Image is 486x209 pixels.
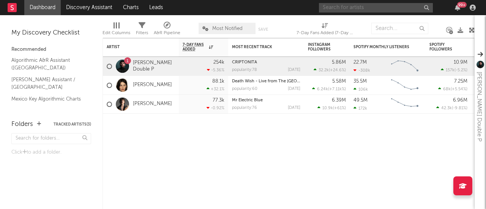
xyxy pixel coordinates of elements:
a: [PERSON_NAME] [133,101,172,107]
div: popularity: 76 [232,106,257,110]
div: 5.58M [332,79,346,84]
svg: Chart title [388,57,422,76]
span: +61 % [334,106,345,110]
div: 7.25M [454,79,467,84]
div: [DATE] [288,106,300,110]
div: -308k [353,68,370,73]
svg: Chart title [388,76,422,95]
div: 99 + [457,2,467,8]
span: +7.11k % [329,87,345,91]
div: 49.5M [353,98,368,103]
div: [DATE] [288,87,300,91]
div: ( ) [312,86,346,91]
div: A&R Pipeline [154,19,180,41]
div: +32.1 % [207,86,224,91]
span: +5.54 % [452,87,466,91]
div: 10.9M [454,60,467,65]
button: Tracked Artists(3) [54,123,91,126]
div: popularity: 78 [232,68,257,72]
span: 10.9k [322,106,333,110]
div: A&R Pipeline [154,28,180,38]
div: 35.5M [353,79,367,84]
div: Spotify Followers [429,42,456,52]
span: 157k [446,68,454,72]
a: [PERSON_NAME] Assistant / [GEOGRAPHIC_DATA] [11,75,84,91]
div: [PERSON_NAME] Double P [475,72,484,141]
div: Most Recent Track [232,45,289,49]
a: [PERSON_NAME] Double P [133,60,175,73]
div: Folders [11,120,33,129]
span: 42.3k [441,106,452,110]
div: CRIPTONITA [232,60,300,64]
div: 6.96M [453,98,467,103]
div: 6.39M [332,98,346,103]
a: [PERSON_NAME] [133,82,172,88]
div: popularity: 60 [232,87,257,91]
div: 7-Day Fans Added (7-Day Fans Added) [297,28,353,38]
div: Filters [136,28,148,38]
a: Algorithmic A&R Assistant ([GEOGRAPHIC_DATA]) [11,56,84,72]
div: Filters [136,19,148,41]
div: 5.86M [332,60,346,65]
span: Most Notified [212,26,243,31]
div: Artist [107,45,164,49]
div: ( ) [438,86,467,91]
div: Edit Columns [103,19,130,41]
div: Instagram Followers [308,42,335,52]
input: Search for artists [319,3,433,13]
span: 7-Day Fans Added [183,42,207,52]
div: -0.92 % [207,105,224,110]
div: 172k [353,106,367,111]
a: Mr Electric Blue [232,98,263,102]
a: Death Wish - Live from The [GEOGRAPHIC_DATA] [232,79,330,83]
span: 32.2k [319,68,329,72]
input: Search for folders... [11,133,91,144]
span: -5.2 % [456,68,466,72]
span: -9.81 % [453,106,466,110]
svg: Chart title [388,95,422,114]
div: Edit Columns [103,28,130,38]
div: 106k [353,87,368,92]
div: 254k [213,60,224,65]
div: Spotify Monthly Listeners [353,45,410,49]
div: Recommended [11,45,91,54]
a: CRIPTONITA [232,60,257,64]
button: 99+ [455,5,460,11]
div: ( ) [314,68,346,72]
span: +24.6 % [330,68,345,72]
a: Mexico Key Algorithmic Charts [11,95,84,103]
div: 7-Day Fans Added (7-Day Fans Added) [297,19,353,41]
div: My Discovery Checklist [11,28,91,38]
span: 6.24k [317,87,328,91]
div: ( ) [317,105,346,110]
div: [DATE] [288,68,300,72]
div: -5.36 % [207,68,224,72]
button: Save [258,27,268,31]
div: Mr Electric Blue [232,98,300,102]
input: Search... [371,23,428,34]
div: 88.1k [212,79,224,84]
div: 77.3k [213,98,224,103]
div: ( ) [436,105,467,110]
span: 68k [443,87,451,91]
div: Click to add a folder. [11,148,91,157]
div: Death Wish - Live from The O2 Arena [232,79,300,83]
div: ( ) [441,68,467,72]
div: 22.7M [353,60,367,65]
